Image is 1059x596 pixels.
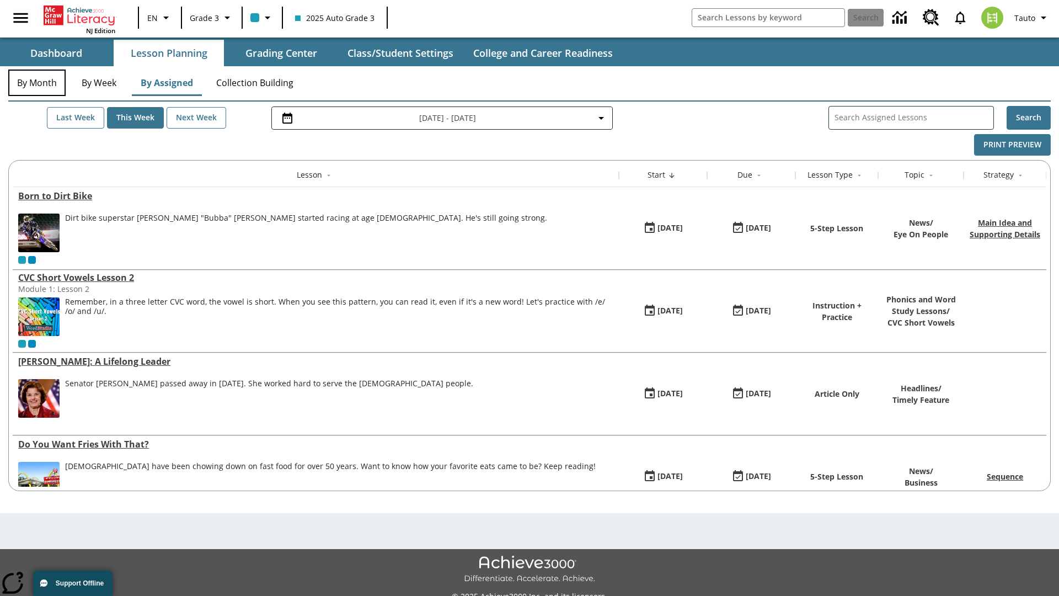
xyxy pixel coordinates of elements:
[65,462,596,501] div: Americans have been chowing down on fast food for over 50 years. Want to know how your favorite e...
[56,579,104,587] span: Support Offline
[801,300,873,323] p: Instruction + Practice
[167,107,226,129] button: Next Week
[746,304,771,318] div: [DATE]
[276,111,608,125] button: Select the date range menu item
[975,3,1010,32] button: Select a new avatar
[18,297,60,336] img: CVC Short Vowels Lesson 2.
[4,2,37,34] button: Open side menu
[132,70,202,96] button: By Assigned
[18,462,60,501] img: One of the first McDonald's stores, with the iconic red sign and golden arches.
[892,394,949,406] p: Timely Feature
[339,40,462,66] button: Class/Student Settings
[657,221,683,235] div: [DATE]
[18,272,613,284] div: CVC Short Vowels Lesson 2
[18,272,613,284] a: CVC Short Vowels Lesson 2, Lessons
[810,222,863,234] p: 5-Step Lesson
[65,462,596,471] div: [DEMOGRAPHIC_DATA] have been chowing down on fast food for over 50 years. Want to know how your f...
[65,379,473,418] div: Senator Dianne Feinstein passed away in September 2023. She worked hard to serve the American peo...
[894,217,948,228] p: News /
[464,40,622,66] button: College and Career Readiness
[639,466,687,487] button: 08/27/25: First time the lesson was available
[47,107,104,129] button: Last Week
[728,466,775,487] button: 08/27/25: Last day the lesson can be accessed
[905,465,938,477] p: News /
[8,70,66,96] button: By Month
[28,256,36,264] div: OL 2025 Auto Grade 4
[18,256,26,264] div: Current Class
[981,7,1003,29] img: avatar image
[884,317,958,328] p: CVC Short Vowels
[924,169,938,182] button: Sort
[185,8,238,28] button: Grade: Grade 3, Select a grade
[974,134,1051,156] button: Print Preview
[746,387,771,401] div: [DATE]
[18,190,613,202] div: Born to Dirt Bike
[190,12,219,24] span: Grade 3
[1,40,111,66] button: Dashboard
[18,340,26,348] div: Current Class
[916,3,946,33] a: Resource Center, Will open in new tab
[853,169,866,182] button: Sort
[33,571,113,596] button: Support Offline
[142,8,178,28] button: Language: EN, Select a language
[648,169,665,180] div: Start
[419,112,476,124] span: [DATE] - [DATE]
[18,355,613,368] div: Dianne Feinstein: A Lifelong Leader
[746,221,771,235] div: [DATE]
[807,169,853,180] div: Lesson Type
[65,297,613,316] p: Remember, in a three letter CVC word, the vowel is short. When you see this pattern, you can read...
[65,214,547,252] div: Dirt bike superstar James "Bubba" Stewart started racing at age 4. He's still going strong.
[639,301,687,322] button: 08/27/25: First time the lesson was available
[639,218,687,239] button: 08/27/25: First time the lesson was available
[18,438,613,450] a: Do You Want Fries With That?, Lessons
[886,3,916,33] a: Data Center
[639,384,687,405] button: 08/27/25: First time the lesson was available
[657,387,683,401] div: [DATE]
[147,12,158,24] span: EN
[595,111,608,125] svg: Collapse Date Range Filter
[1014,169,1027,182] button: Sort
[18,190,613,202] a: Born to Dirt Bike, Lessons
[752,169,766,182] button: Sort
[987,471,1023,482] a: Sequence
[464,556,595,584] img: Achieve3000 Differentiate Accelerate Achieve
[18,438,613,450] div: Do You Want Fries With That?
[728,301,775,322] button: 08/27/25: Last day the lesson can be accessed
[728,218,775,239] button: 08/27/25: Last day the lesson can be accessed
[295,12,375,24] span: 2025 Auto Grade 3
[18,284,184,294] div: Module 1: Lesson 2
[728,384,775,405] button: 08/27/25: Last day the lesson can be accessed
[18,379,60,418] img: Senator Dianne Feinstein of California smiles with the U.S. flag behind her.
[692,9,844,26] input: search field
[18,355,613,368] a: Dianne Feinstein: A Lifelong Leader, Lessons
[1010,8,1055,28] button: Profile/Settings
[226,40,336,66] button: Grading Center
[65,214,547,223] div: Dirt bike superstar [PERSON_NAME] "Bubba" [PERSON_NAME] started racing at age [DEMOGRAPHIC_DATA]....
[297,169,322,180] div: Lesson
[946,3,975,32] a: Notifications
[114,40,224,66] button: Lesson Planning
[835,110,993,126] input: Search Assigned Lessons
[970,217,1040,240] a: Main Idea and Supporting Details
[28,340,36,348] div: OL 2025 Auto Grade 4
[884,294,958,317] p: Phonics and Word Study Lessons /
[322,169,335,182] button: Sort
[892,382,949,394] p: Headlines /
[65,379,473,389] div: Senator [PERSON_NAME] passed away in [DATE]. She worked hard to serve the [DEMOGRAPHIC_DATA] people.
[107,107,164,129] button: This Week
[1007,106,1051,130] button: Search
[657,304,683,318] div: [DATE]
[983,169,1014,180] div: Strategy
[905,477,938,488] p: Business
[65,297,613,336] div: Remember, in a three letter CVC word, the vowel is short. When you see this pattern, you can read...
[815,388,859,400] p: Article Only
[746,470,771,483] div: [DATE]
[207,70,302,96] button: Collection Building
